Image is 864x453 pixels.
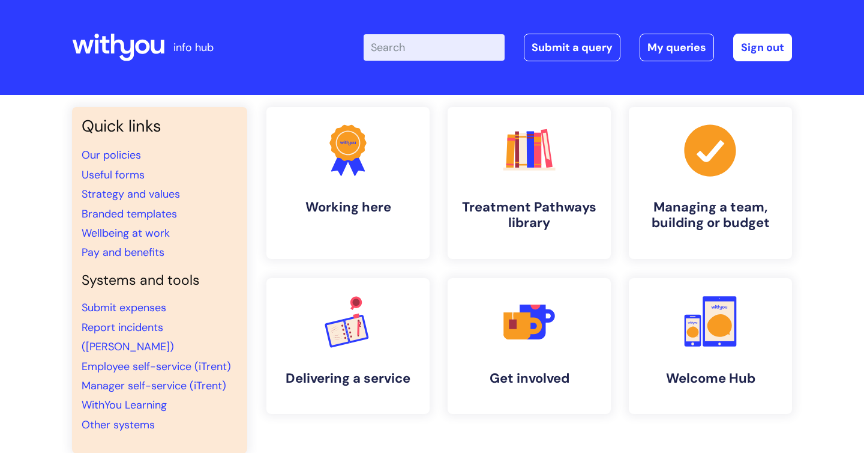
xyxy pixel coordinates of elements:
a: Sign out [733,34,792,61]
a: Treatment Pathways library [448,107,611,259]
a: Managing a team, building or budget [629,107,792,259]
a: Strategy and values [82,187,180,201]
a: Our policies [82,148,141,162]
a: Branded templates [82,207,177,221]
h4: Welcome Hub [638,371,782,386]
a: Pay and benefits [82,245,164,260]
a: Report incidents ([PERSON_NAME]) [82,320,174,354]
h4: Managing a team, building or budget [638,199,782,231]
a: Manager self-service (iTrent) [82,379,226,393]
a: Wellbeing at work [82,226,170,240]
a: Submit expenses [82,300,166,315]
h4: Working here [276,199,420,215]
h3: Quick links [82,117,238,136]
p: info hub [173,38,214,57]
a: Delivering a service [266,278,430,414]
div: | - [364,34,792,61]
a: Useful forms [82,168,145,182]
h4: Systems and tools [82,272,238,289]
h4: Delivering a service [276,371,420,386]
a: Working here [266,107,430,259]
h4: Get involved [457,371,601,386]
input: Search [364,34,505,61]
a: Get involved [448,278,611,414]
a: My queries [640,34,714,61]
a: Other systems [82,418,155,432]
a: Employee self-service (iTrent) [82,359,231,374]
a: Submit a query [524,34,620,61]
a: WithYou Learning [82,398,167,412]
a: Welcome Hub [629,278,792,414]
h4: Treatment Pathways library [457,199,601,231]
